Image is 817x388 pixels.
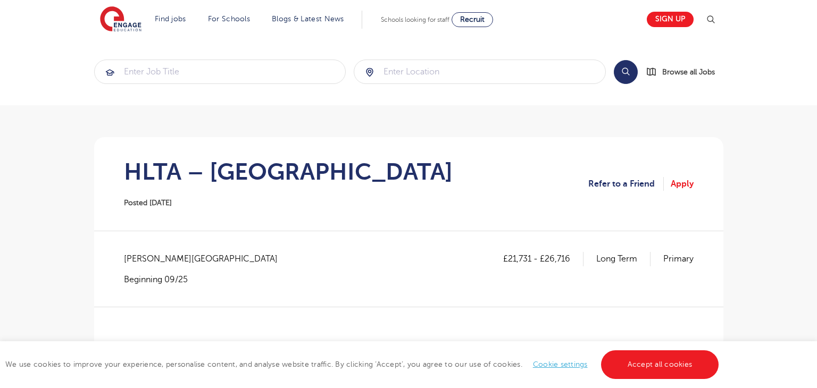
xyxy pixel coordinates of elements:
[208,15,250,23] a: For Schools
[272,15,344,23] a: Blogs & Latest News
[124,199,172,207] span: Posted [DATE]
[381,16,449,23] span: Schools looking for staff
[354,60,605,83] input: Submit
[124,252,288,266] span: [PERSON_NAME][GEOGRAPHIC_DATA]
[596,252,651,266] p: Long Term
[647,12,694,27] a: Sign up
[124,158,453,185] h1: HLTA – [GEOGRAPHIC_DATA]
[100,6,141,33] img: Engage Education
[124,341,262,350] strong: HigherLevelTeachingAssistant(HLTA)
[588,177,664,191] a: Refer to a Friend
[460,15,485,23] span: Recruit
[5,360,721,368] span: We use cookies to improve your experience, personalise content, and analyse website traffic. By c...
[671,177,694,191] a: Apply
[124,274,288,285] p: Beginning 09/25
[155,15,186,23] a: Find jobs
[601,350,719,379] a: Accept all cookies
[646,66,723,78] a: Browse all Jobs
[533,360,588,368] a: Cookie settings
[94,60,346,84] div: Submit
[662,66,715,78] span: Browse all Jobs
[452,12,493,27] a: Recruit
[663,252,694,266] p: Primary
[95,60,346,83] input: Submit
[503,252,583,266] p: £21,731 - £26,716
[614,60,638,84] button: Search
